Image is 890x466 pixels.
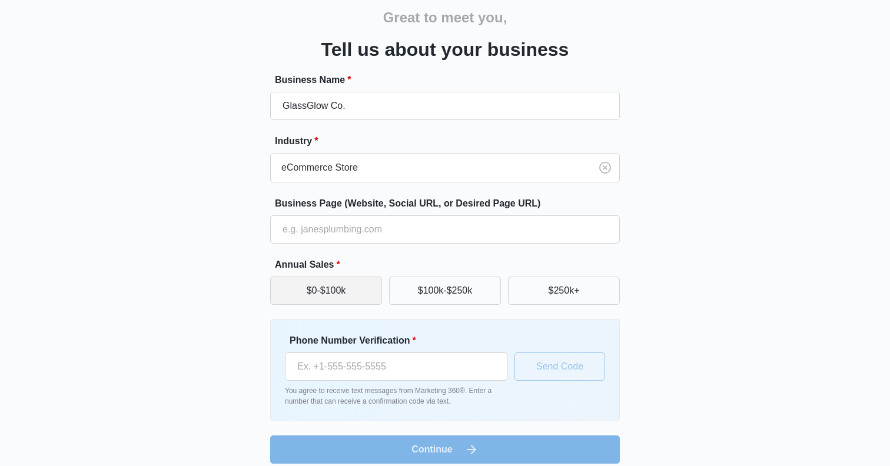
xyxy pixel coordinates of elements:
label: Business Page (Website, Social URL, or Desired Page URL) [275,197,625,211]
button: $100k-$250k [389,277,501,305]
input: Ex. +1-555-555-5555 [285,352,507,381]
h3: Tell us about your business [321,35,569,64]
button: $0-$100k [270,277,382,305]
p: You agree to receive text messages from Marketing 360®. Enter a number that can receive a confirm... [285,385,507,407]
input: e.g. Jane's Plumbing [270,92,620,120]
button: Clear [596,158,615,177]
label: Annual Sales [275,258,625,272]
button: $250k+ [508,277,620,305]
label: Industry [275,134,625,148]
h2: Great to meet you, [383,7,507,28]
label: Business Name [275,73,625,87]
label: Phone Number Verification [290,334,512,348]
input: e.g. janesplumbing.com [270,215,620,244]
